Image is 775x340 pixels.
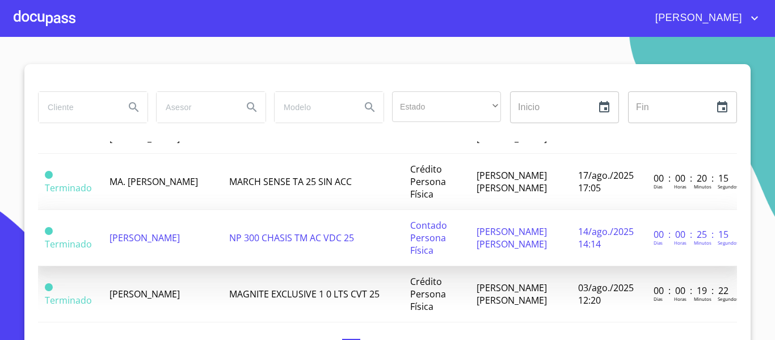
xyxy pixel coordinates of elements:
span: Terminado [45,182,92,194]
p: Minutos [694,296,711,302]
p: 00 : 00 : 20 : 15 [654,172,730,184]
p: Dias [654,240,663,246]
span: Terminado [45,171,53,179]
p: Horas [674,240,686,246]
button: Search [356,94,384,121]
p: Horas [674,183,686,190]
span: [PERSON_NAME] [109,288,180,300]
span: Contado Persona Física [410,219,447,257]
p: Segundos [718,240,739,246]
p: Segundos [718,183,739,190]
span: NP 300 CHASIS TM AC VDC 25 [229,232,354,244]
p: 00 : 00 : 19 : 22 [654,284,730,297]
span: MA. [PERSON_NAME] [109,175,198,188]
span: MARCH SENSE TA 25 SIN ACC [229,175,352,188]
span: [PERSON_NAME] [PERSON_NAME] [477,225,547,250]
p: Dias [654,183,663,190]
span: Terminado [45,238,92,250]
input: search [275,92,352,123]
div: ​ [392,91,501,122]
p: 00 : 00 : 25 : 15 [654,228,730,241]
p: Segundos [718,296,739,302]
span: 17/ago./2025 17:05 [578,169,634,194]
button: account of current user [647,9,761,27]
span: Terminado [45,294,92,307]
button: Search [238,94,266,121]
span: Crédito Persona Física [410,275,446,313]
span: 03/ago./2025 12:20 [578,282,634,307]
span: [PERSON_NAME] [PERSON_NAME] [477,169,547,194]
span: MAGNITE EXCLUSIVE 1 0 LTS CVT 25 [229,288,380,300]
span: [PERSON_NAME] [PERSON_NAME] [477,282,547,307]
input: search [157,92,234,123]
input: search [39,92,116,123]
p: Minutos [694,183,711,190]
p: Horas [674,296,686,302]
button: Search [120,94,148,121]
span: Terminado [45,283,53,291]
span: [PERSON_NAME] [647,9,748,27]
span: [PERSON_NAME] [109,232,180,244]
span: Crédito Persona Física [410,163,446,200]
span: 14/ago./2025 14:14 [578,225,634,250]
p: Minutos [694,240,711,246]
p: Dias [654,296,663,302]
span: Terminado [45,227,53,235]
